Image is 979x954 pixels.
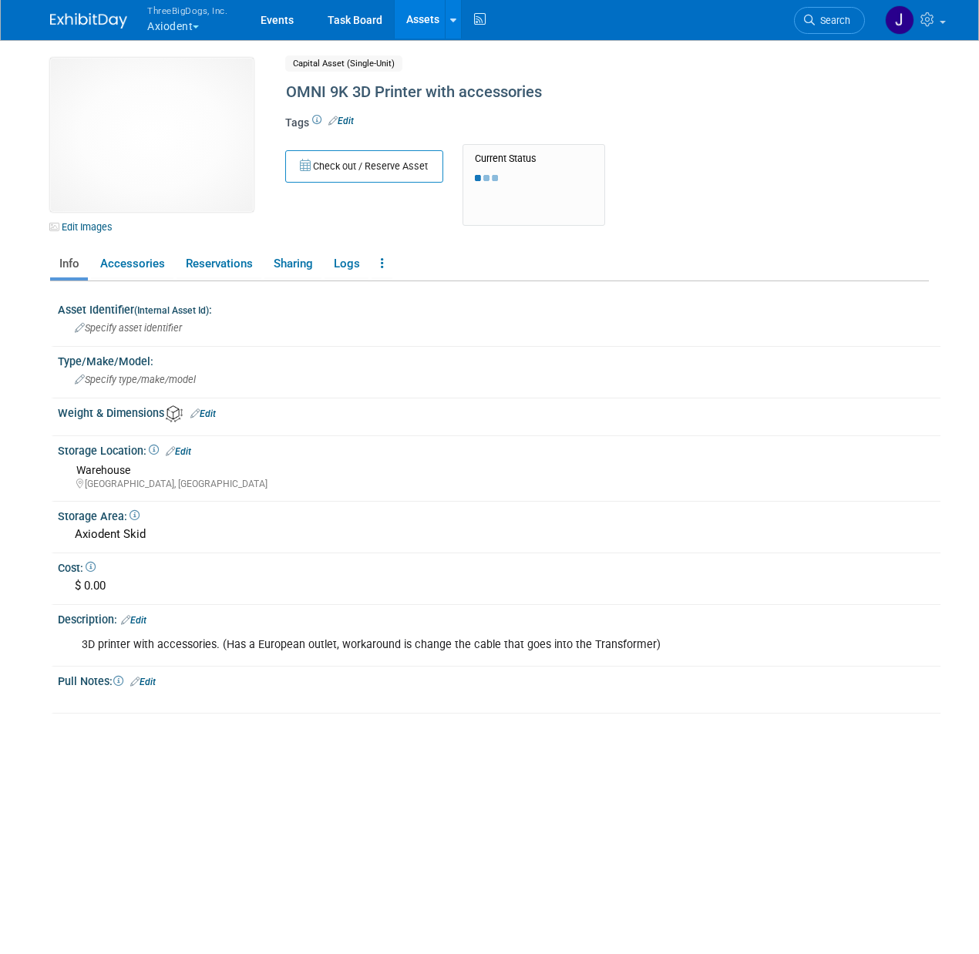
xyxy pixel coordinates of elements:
a: Info [50,250,88,277]
div: Description: [58,608,940,628]
div: Type/Make/Model: [58,350,940,369]
div: Weight & Dimensions [58,401,940,422]
img: View Images [50,58,254,212]
a: Sharing [264,250,321,277]
div: Pull Notes: [58,670,940,690]
div: Current Status [475,153,593,165]
div: OMNI 9K 3D Printer with accessories [281,79,863,106]
a: Reservations [177,250,261,277]
img: ExhibitDay [50,13,127,29]
div: $ 0.00 [69,574,929,598]
span: Capital Asset (Single-Unit) [285,55,402,72]
a: Edit [166,446,191,457]
img: Justin Newborn [885,5,914,35]
span: Storage Area: [58,510,140,522]
a: Edit [328,116,354,126]
span: Specify asset identifier [75,322,182,334]
img: loading... [475,175,498,181]
img: Asset Weight and Dimensions [166,405,183,422]
small: (Internal Asset Id) [134,305,209,316]
a: Search [794,7,865,34]
a: Edit [130,677,156,687]
div: Storage Location: [58,439,940,459]
span: Warehouse [76,464,130,476]
a: Edit [190,408,216,419]
span: Specify type/make/model [75,374,196,385]
span: Search [815,15,850,26]
span: ThreeBigDogs, Inc. [147,2,227,18]
div: 3D printer with accessories. (Has a European outlet, workaround is change the cable that goes int... [71,630,770,660]
div: Axiodent Skid [69,522,929,546]
a: Logs [325,250,368,277]
div: [GEOGRAPHIC_DATA], [GEOGRAPHIC_DATA] [76,478,929,491]
a: Edit Images [50,217,119,237]
a: Accessories [91,250,173,277]
div: Asset Identifier : [58,298,940,317]
div: Cost: [58,556,940,576]
div: Tags [285,115,863,141]
a: Edit [121,615,146,626]
button: Check out / Reserve Asset [285,150,443,183]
